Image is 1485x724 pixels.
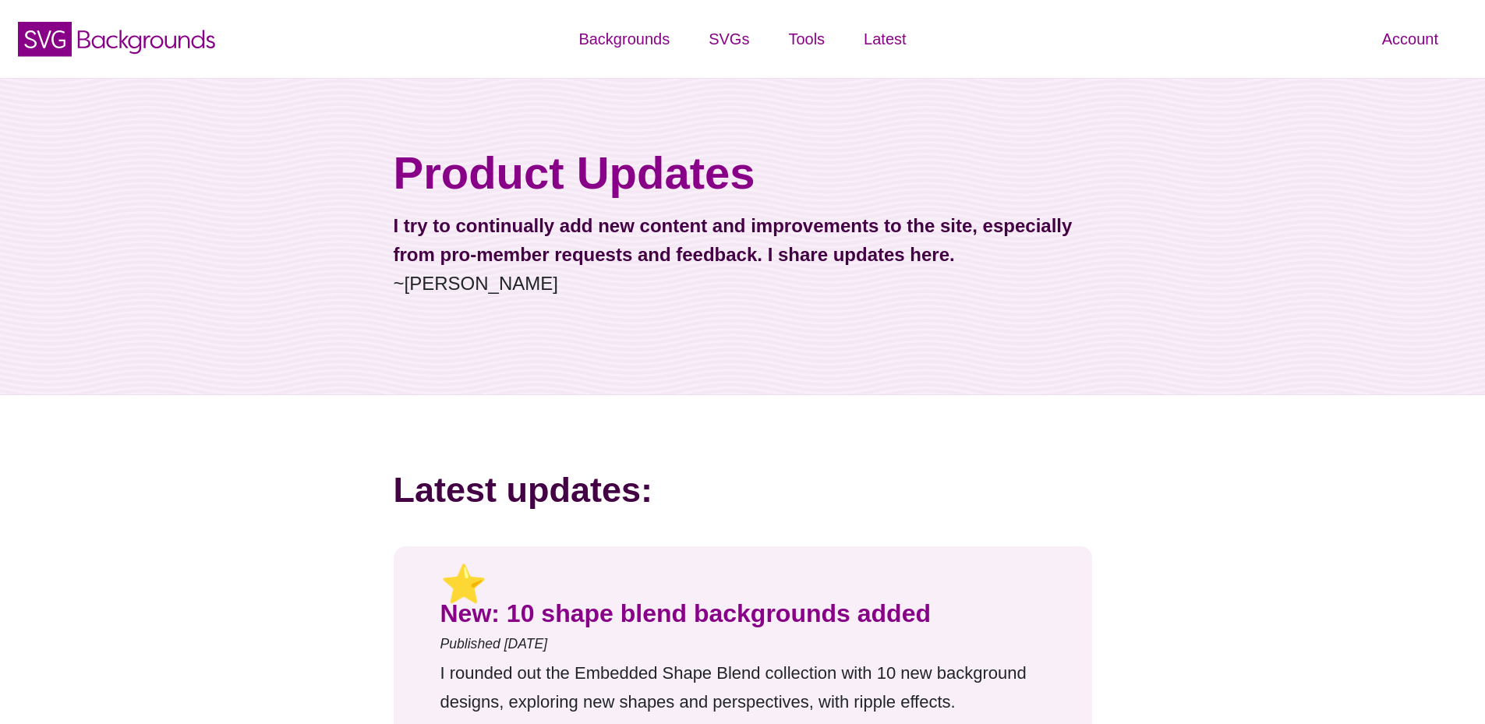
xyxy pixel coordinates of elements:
[440,636,548,652] em: Published [DATE]
[559,16,689,62] a: Backgrounds
[769,16,844,62] a: Tools
[440,570,1045,599] div: ⭐
[394,146,1092,200] h1: Product Updates
[394,470,653,510] strong: Latest updates:
[394,211,1092,298] p: ~[PERSON_NAME]
[394,215,1073,265] strong: I try to continually add new content and improvements to the site, especially from pro-member req...
[844,16,925,62] a: Latest
[689,16,769,62] a: SVGs
[440,659,1045,716] p: I rounded out the Embedded Shape Blend collection with 10 new background designs, exploring new s...
[1363,16,1458,62] a: Account
[440,599,931,627] a: New: 10 shape blend backgrounds added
